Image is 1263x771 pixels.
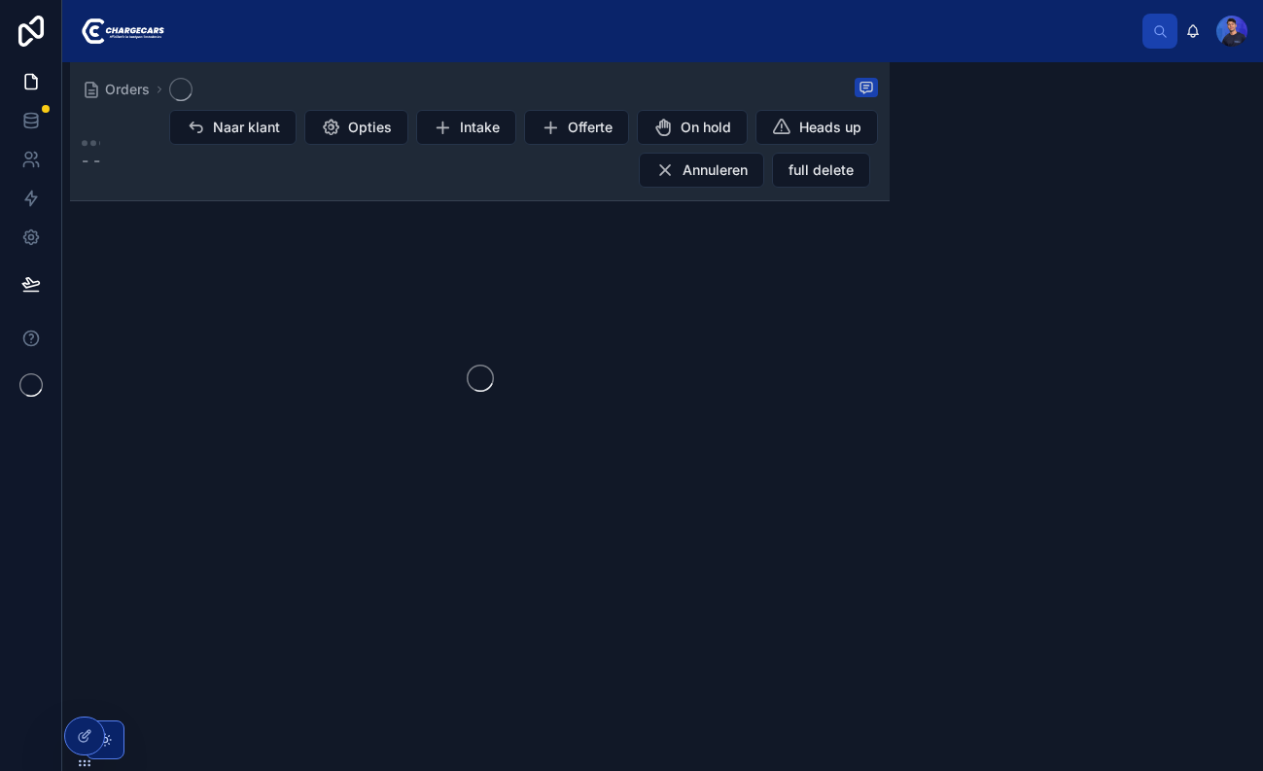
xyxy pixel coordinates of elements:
button: Annuleren [639,153,764,188]
a: Orders [82,80,150,99]
button: Naar klant [169,110,297,145]
div: scrollable content [180,27,1142,35]
span: Annuleren [683,160,748,180]
span: Orders [105,80,150,99]
span: Opties [348,118,392,137]
button: On hold [637,110,748,145]
img: App logo [78,16,164,47]
span: Offerte [568,118,613,137]
button: full delete [772,153,870,188]
span: Naar klant [213,118,280,137]
span: Intake [460,118,500,137]
button: Offerte [524,110,629,145]
button: Opties [304,110,408,145]
button: Intake [416,110,516,145]
span: Heads up [799,118,861,137]
span: On hold [681,118,731,137]
span: full delete [789,160,854,180]
span: - - [82,149,100,172]
button: Heads up [755,110,878,145]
